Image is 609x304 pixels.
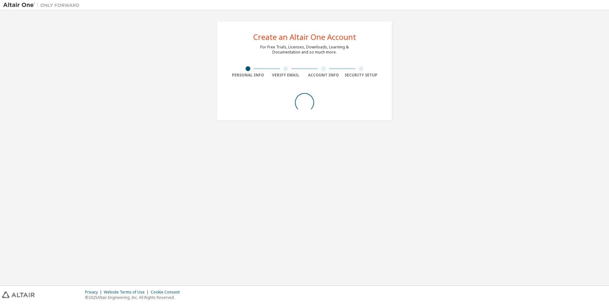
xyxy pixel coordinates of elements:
[342,73,380,78] div: Security Setup
[3,2,83,8] img: Altair One
[151,290,183,295] div: Cookie Consent
[85,295,183,300] p: © 2025 Altair Engineering, Inc. All Rights Reserved.
[104,290,151,295] div: Website Terms of Use
[267,73,305,78] div: Verify Email
[2,292,35,298] img: altair_logo.svg
[260,45,349,55] div: For Free Trials, Licenses, Downloads, Learning & Documentation and so much more.
[229,73,267,78] div: Personal Info
[304,73,342,78] div: Account Info
[253,33,356,41] div: Create an Altair One Account
[85,290,104,295] div: Privacy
